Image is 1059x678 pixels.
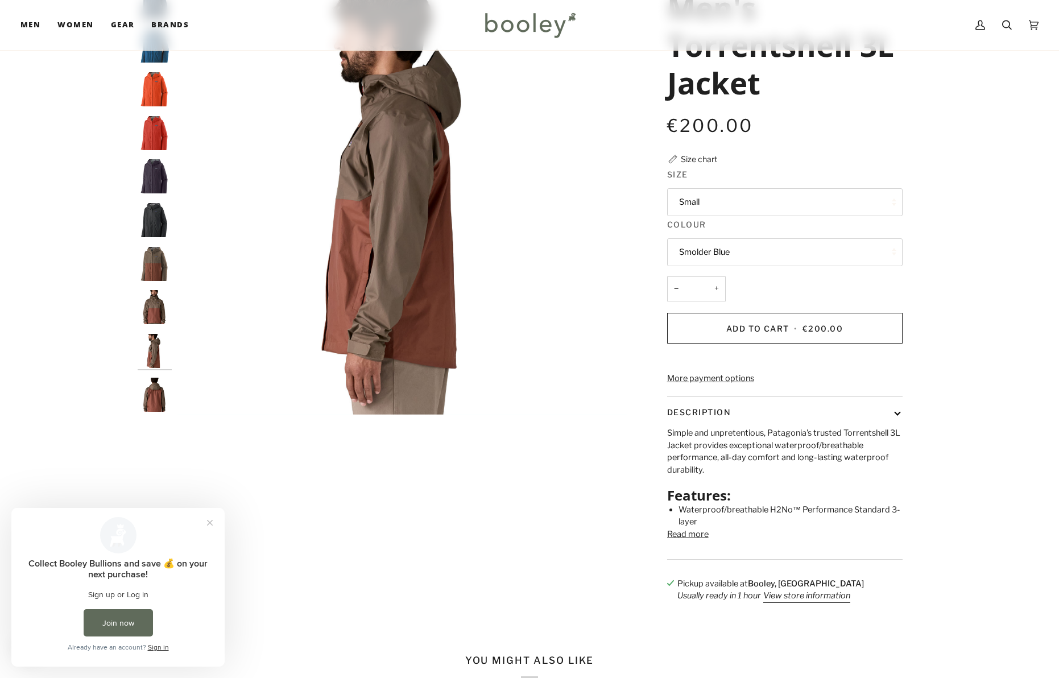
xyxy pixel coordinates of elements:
span: Brands [151,19,189,31]
span: Men [20,19,40,31]
button: Small [667,188,903,216]
div: Size chart [681,153,717,165]
span: Gear [111,19,135,31]
p: Usually ready in 1 hour [677,590,864,602]
button: Read more [667,528,709,541]
img: Patagonia Men's Torrentshell 3L Jacket Marlow Brown - Booley Galway [138,290,172,324]
span: • [792,324,800,333]
button: Add to Cart • €200.00 [667,313,903,344]
span: €200.00 [667,115,754,137]
h2: Features: [667,487,903,504]
button: + [708,276,726,302]
img: Booley [480,9,580,42]
img: Patagonia Men's Torrentshell 3L Jacket Marlow Brown - Booley Galway [138,378,172,412]
span: €200.00 [802,324,843,333]
span: Add to Cart [726,324,789,333]
span: Women [57,19,93,31]
img: Patagonia Men's Torrentshell 3L Jacket Amanita Red - Booley Galway [138,116,172,150]
h2: You might also like [138,655,921,678]
img: Patagonia Men's Torrentshell 3L Jacket Plummet Purple - Booley Galway [138,159,172,193]
li: Waterproof/breathable H2No™ Performance Standard 3-layer [679,504,903,528]
img: Patagonia Men's Torrentshell 3L Jacket Black - Booley Galway [138,203,172,237]
strong: Booley, [GEOGRAPHIC_DATA] [748,578,864,589]
img: Patagonia Men's Torrentshell 3L Jacket Pollinator Orange - Booley Galway [138,72,172,106]
p: Simple and unpretentious, Patagonia's trusted Torrentshell 3L Jacket provides exceptional waterpr... [667,427,903,477]
button: View store information [763,590,850,602]
button: − [667,276,685,302]
button: Description [667,397,903,427]
img: Patagonia Men's Torrentshell 3L Jacket Marlow Brown - Booley Galway [138,334,172,368]
button: Smolder Blue [667,238,903,266]
span: Colour [667,218,706,230]
p: Pickup available at [677,578,864,590]
iframe: Loyalty program pop-up with offers and actions [11,508,225,667]
input: Quantity [667,276,726,302]
img: Patagonia Men's Torrentshell 3L Jacket Marlow Brown - Booley Galway [138,247,172,281]
span: Size [667,168,688,180]
a: More payment options [667,373,903,385]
